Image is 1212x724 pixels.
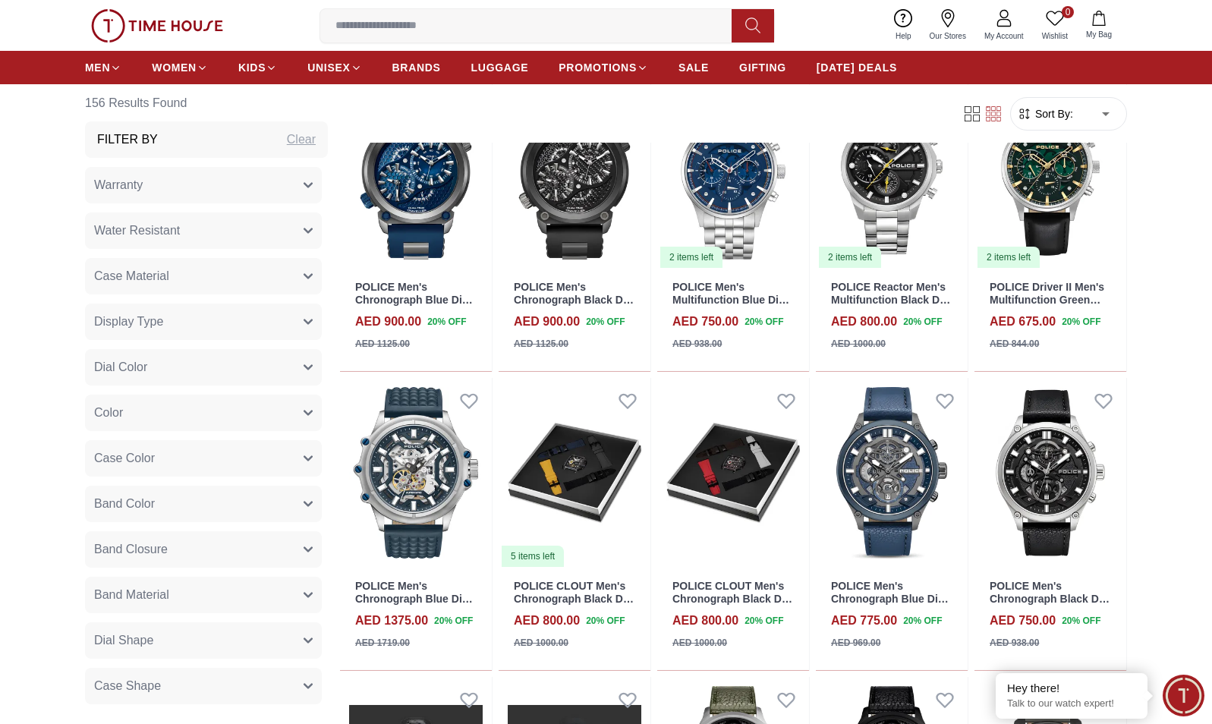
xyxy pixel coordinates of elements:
a: 0Wishlist [1033,6,1077,45]
button: Display Type [85,304,322,340]
h4: AED 775.00 [831,612,897,630]
span: 20 % OFF [745,614,783,628]
img: POLICE Men's Chronograph Black Dial Watch - PEWGC0054205 [974,378,1126,568]
a: POLICE Men's Multifunction Blue Dial Watch - PEWGK00402042 items left [657,79,809,269]
div: AED 1000.00 [672,636,727,650]
img: POLICE Men's Chronograph Blue Dial Watch - PEWGE1601803 [340,378,492,568]
div: AED 844.00 [990,337,1039,351]
h4: AED 750.00 [672,313,738,331]
h3: Filter By [97,131,158,149]
span: LUGGAGE [471,60,529,75]
h4: AED 675.00 [990,313,1056,331]
div: AED 969.00 [831,636,880,650]
h4: AED 900.00 [514,313,580,331]
span: Sort By: [1032,106,1073,121]
h4: AED 900.00 [355,313,421,331]
div: AED 1719.00 [355,636,410,650]
span: Display Type [94,313,163,331]
h4: AED 1375.00 [355,612,428,630]
h4: AED 800.00 [831,313,897,331]
a: [DATE] DEALS [817,54,897,81]
span: Wishlist [1036,30,1074,42]
span: 20 % OFF [427,315,466,329]
div: AED 1125.00 [355,337,410,351]
img: POLICE Men's Multifunction Blue Dial Watch - PEWGK0040204 [657,79,809,269]
span: PROMOTIONS [559,60,637,75]
h4: AED 750.00 [990,612,1056,630]
a: UNISEX [307,54,361,81]
button: Dial Color [85,349,322,386]
a: KIDS [238,54,277,81]
div: 5 items left [502,546,564,567]
span: BRANDS [392,60,441,75]
img: POLICE CLOUT Men's Chronograph Black Dial Watch - PEWGC00770X0 [657,378,809,568]
p: Talk to our watch expert! [1007,697,1136,710]
span: Help [889,30,918,42]
div: AED 1000.00 [514,636,568,650]
div: Clear [287,131,316,149]
span: MEN [85,60,110,75]
a: POLICE Men's Chronograph Black Dial Watch - PEWGM0071802 [514,281,634,331]
a: POLICE Men's Chronograph Blue Dial Watch - PEWGM0071803 [340,79,492,269]
div: Chat Widget [1163,675,1204,716]
button: Water Resistant [85,212,322,249]
a: POLICE Men's Multifunction Blue Dial Watch - PEWGK0040204 [672,281,789,331]
span: [DATE] DEALS [817,60,897,75]
span: WOMEN [152,60,197,75]
span: UNISEX [307,60,350,75]
a: MEN [85,54,121,81]
span: 20 % OFF [745,315,783,329]
button: Case Shape [85,668,322,704]
a: Our Stores [921,6,975,45]
div: AED 1000.00 [831,337,886,351]
img: POLICE Men's Chronograph Blue Dial Watch - PEWGC0054206 [816,378,968,568]
a: POLICE Men's Chronograph Blue Dial Watch - PEWGE1601803 [355,580,473,630]
button: Case Color [85,440,322,477]
span: Dial Color [94,358,147,376]
a: BRANDS [392,54,441,81]
span: Case Shape [94,677,161,695]
a: WOMEN [152,54,208,81]
a: POLICE Men's Chronograph Blue Dial Watch - PEWGM0071803 [355,281,473,331]
img: POLICE Men's Chronograph Black Dial Watch - PEWGM0071802 [499,79,650,269]
img: ... [91,9,223,42]
span: 20 % OFF [903,315,942,329]
h4: AED 800.00 [672,612,738,630]
button: Band Material [85,577,322,613]
span: Band Closure [94,540,168,559]
span: 20 % OFF [903,614,942,628]
span: 20 % OFF [1062,315,1100,329]
div: 2 items left [977,247,1040,268]
div: 2 items left [819,247,881,268]
img: POLICE Reactor Men's Multifunction Black Dial Watch - PEWGK0039204 [816,79,968,269]
a: POLICE Driver II Men's Multifunction Green Dial Watch - PEWGF0040201 [990,281,1104,331]
button: Warranty [85,167,322,203]
a: Help [886,6,921,45]
a: GIFTING [739,54,786,81]
button: Case Material [85,258,322,294]
div: Hey there! [1007,681,1136,696]
span: 0 [1062,6,1074,18]
div: AED 938.00 [990,636,1039,650]
img: POLICE CLOUT Men's Chronograph Black Dial Watch - PEWGC00770X1 [499,378,650,568]
h4: AED 800.00 [514,612,580,630]
span: GIFTING [739,60,786,75]
span: Water Resistant [94,222,180,240]
img: POLICE Driver II Men's Multifunction Green Dial Watch - PEWGF0040201 [974,79,1126,269]
a: POLICE Men's Chronograph Black Dial Watch - PEWGC0054205 [990,580,1110,630]
button: Sort By: [1017,106,1073,121]
a: POLICE CLOUT Men's Chronograph Black Dial Watch - PEWGC00770X15 items left [499,378,650,568]
button: Band Closure [85,531,322,568]
div: AED 1125.00 [514,337,568,351]
button: Color [85,395,322,431]
a: POLICE CLOUT Men's Chronograph Black Dial Watch - PEWGC00770X1 [514,580,634,630]
span: Band Color [94,495,155,513]
span: Band Material [94,586,169,604]
span: Dial Shape [94,631,153,650]
span: Color [94,404,123,422]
